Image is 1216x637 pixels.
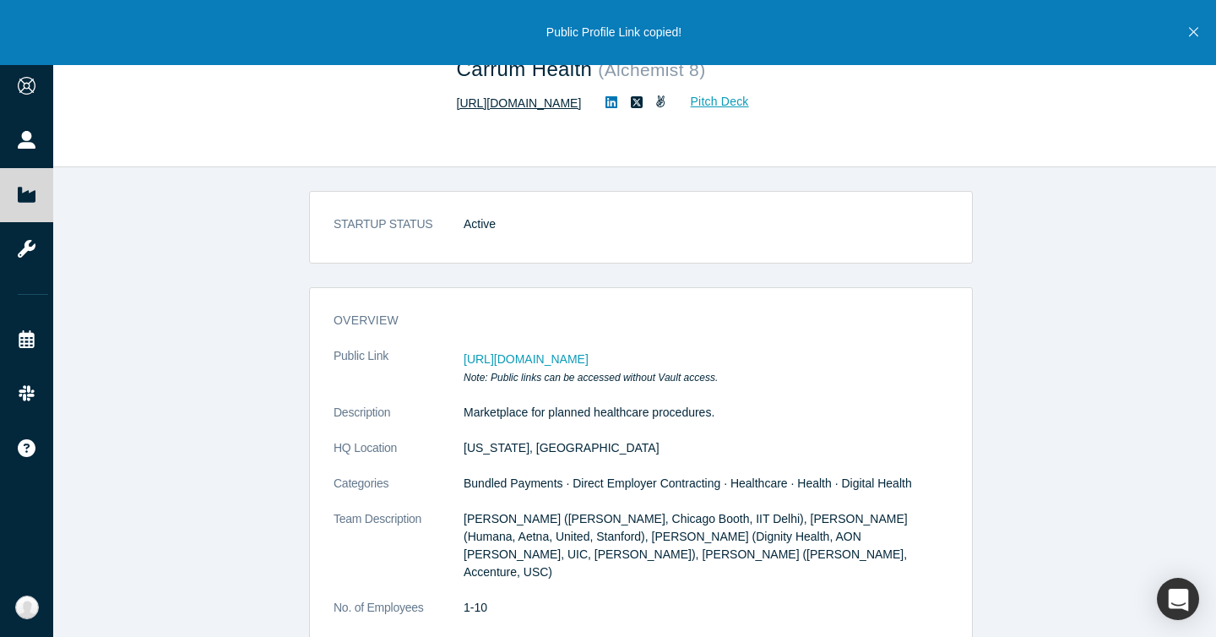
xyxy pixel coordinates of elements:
[672,92,750,112] a: Pitch Deck
[334,312,925,329] h3: overview
[464,599,948,617] dd: 1-10
[464,215,948,233] dd: Active
[15,596,39,619] img: Suhan Lee's Account
[334,439,464,475] dt: HQ Location
[464,510,948,581] p: [PERSON_NAME] ([PERSON_NAME], Chicago Booth, IIT Delhi), [PERSON_NAME] (Humana, Aetna, United, St...
[315,24,433,143] img: Carrum Health's Logo
[598,60,705,79] small: ( Alchemist 8 )
[334,215,464,251] dt: STARTUP STATUS
[464,476,912,490] span: Bundled Payments · Direct Employer Contracting · Healthcare · Health · Digital Health
[464,404,948,422] p: Marketplace for planned healthcare procedures.
[464,439,948,457] dd: [US_STATE], [GEOGRAPHIC_DATA]
[334,510,464,599] dt: Team Description
[334,404,464,439] dt: Description
[457,57,599,80] span: Carrum Health
[464,352,589,366] span: [URL][DOMAIN_NAME]
[457,95,582,112] a: [URL][DOMAIN_NAME]
[334,599,464,634] dt: No. of Employees
[546,24,681,41] p: Public Profile Link copied!
[334,347,388,365] span: Public Link
[334,475,464,510] dt: Categories
[464,372,718,384] em: Note: Public links can be accessed without Vault access.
